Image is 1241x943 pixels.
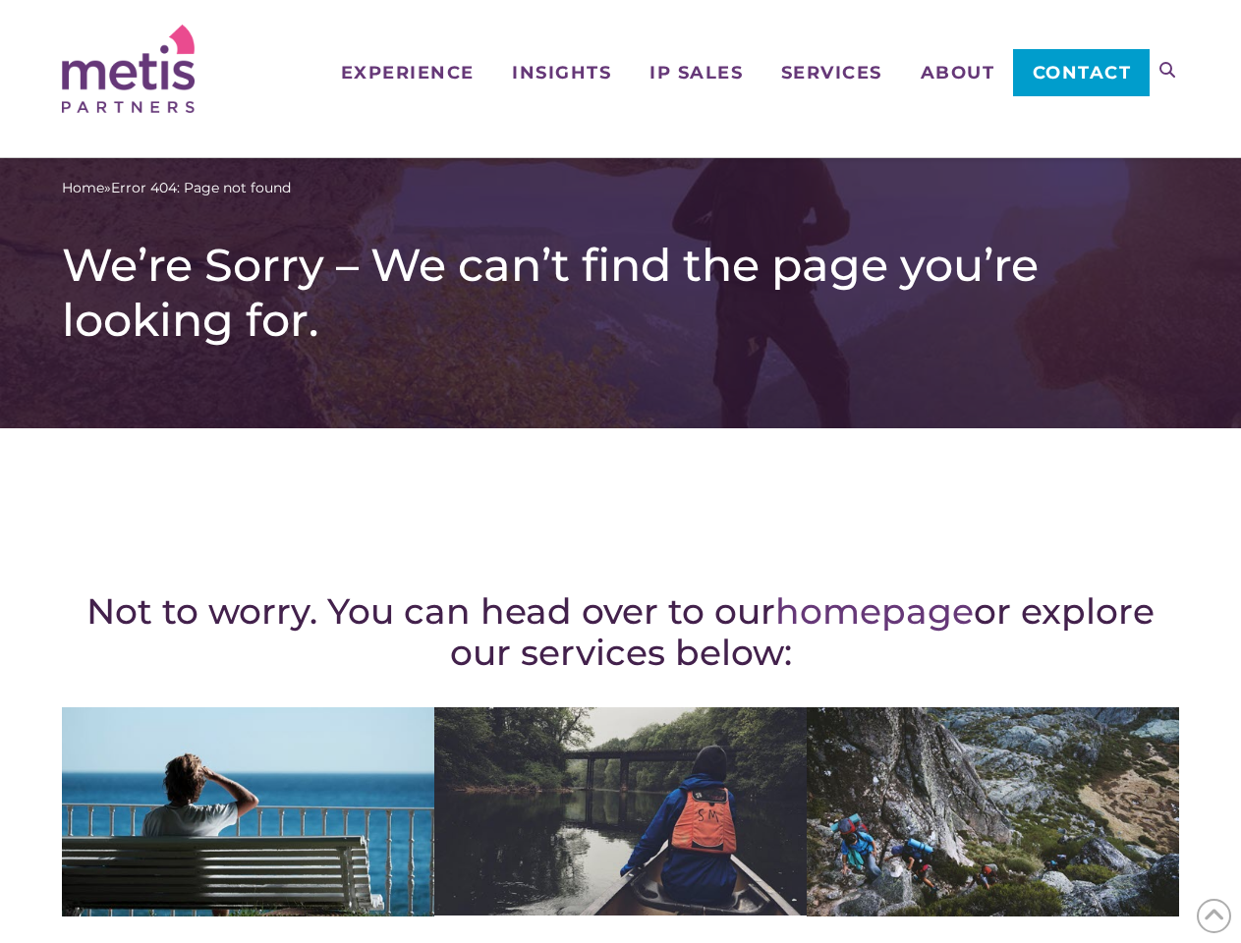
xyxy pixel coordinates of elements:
[512,64,611,82] span: Insights
[62,238,1179,348] h1: We’re Sorry – We can’t find the page you’re looking for.
[1197,899,1231,933] span: Back to Top
[1013,49,1150,96] a: Contact
[781,64,882,82] span: Services
[649,64,743,82] span: IP Sales
[62,178,291,198] span: »
[775,589,974,633] a: homepage
[111,178,291,198] span: Error 404: Page not found
[921,64,995,82] span: About
[341,64,475,82] span: Experience
[62,178,104,198] a: Home
[62,25,195,113] img: Metis Partners
[62,590,1179,673] h2: Not to worry. You can head over to our or explore our services below:
[1033,64,1132,82] span: Contact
